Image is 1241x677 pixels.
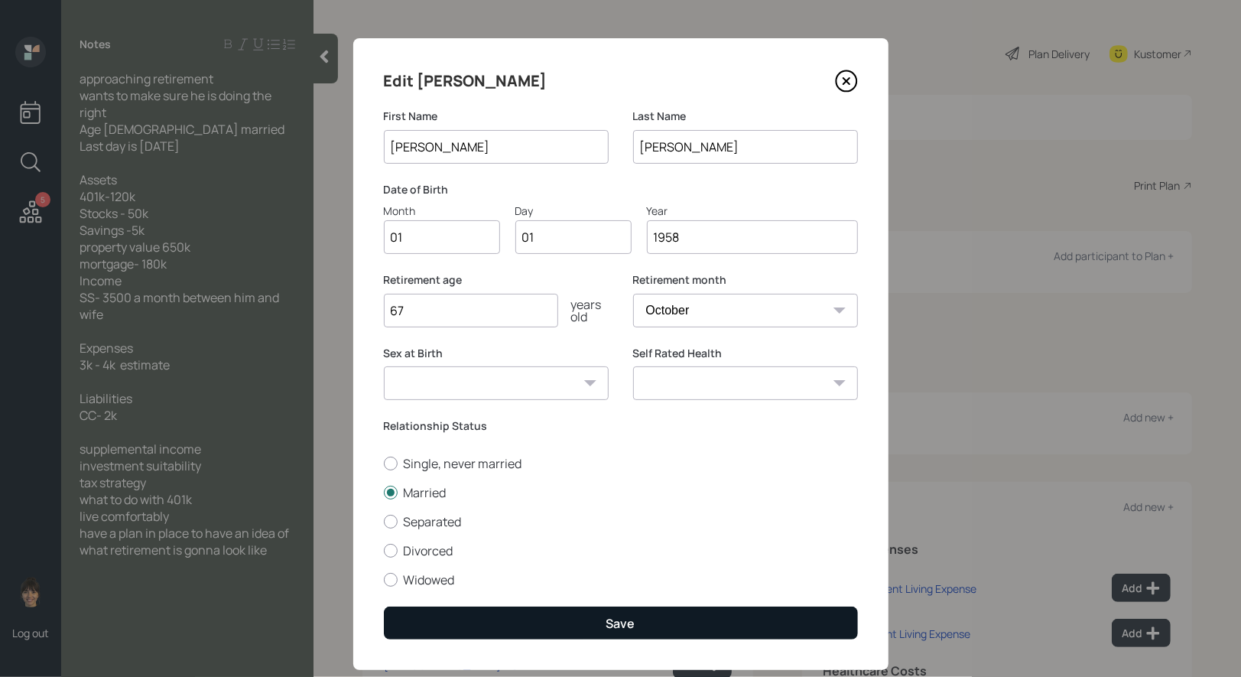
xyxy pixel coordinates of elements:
[384,484,858,501] label: Married
[384,220,500,254] input: Month
[558,298,609,323] div: years old
[606,615,635,632] div: Save
[384,203,500,219] div: Month
[647,203,858,219] div: Year
[384,542,858,559] label: Divorced
[384,607,858,640] button: Save
[633,109,858,124] label: Last Name
[384,571,858,588] label: Widowed
[384,69,547,93] h4: Edit [PERSON_NAME]
[515,220,632,254] input: Day
[384,418,858,434] label: Relationship Status
[384,346,609,361] label: Sex at Birth
[384,182,858,197] label: Date of Birth
[515,203,632,219] div: Day
[633,272,858,288] label: Retirement month
[384,109,609,124] label: First Name
[384,272,609,288] label: Retirement age
[633,346,858,361] label: Self Rated Health
[647,220,858,254] input: Year
[384,455,858,472] label: Single, never married
[384,513,858,530] label: Separated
